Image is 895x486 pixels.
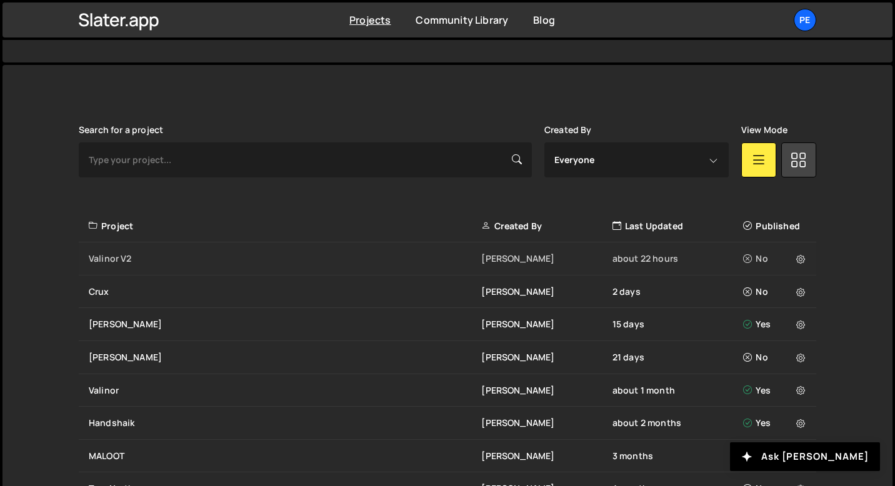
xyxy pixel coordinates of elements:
div: 21 days [612,351,743,364]
div: [PERSON_NAME] [89,318,481,330]
div: [PERSON_NAME] [89,351,481,364]
a: Community Library [416,13,508,27]
div: Valinor V2 [89,252,481,265]
div: [PERSON_NAME] [481,450,612,462]
div: 3 months [612,450,743,462]
div: about 1 month [612,384,743,397]
div: Published [743,220,809,232]
div: No [743,351,809,364]
div: Yes [743,318,809,330]
div: Handshaik [89,417,481,429]
div: [PERSON_NAME] [481,351,612,364]
div: No [743,252,809,265]
a: Crux [PERSON_NAME] 2 days No [79,275,816,309]
div: Crux [89,285,481,298]
div: Last Updated [612,220,743,232]
div: about 22 hours [612,252,743,265]
div: Yes [743,384,809,397]
div: Yes [743,417,809,429]
input: Type your project... [79,142,532,177]
div: Valinor [89,384,481,397]
label: View Mode [741,125,787,135]
a: Projects [349,13,391,27]
div: [PERSON_NAME] [481,384,612,397]
a: [PERSON_NAME] [PERSON_NAME] 15 days Yes [79,308,816,341]
div: 15 days [612,318,743,330]
a: Valinor [PERSON_NAME] about 1 month Yes [79,374,816,407]
div: MALOOT [89,450,481,462]
button: Ask [PERSON_NAME] [730,442,880,471]
a: Blog [533,13,555,27]
a: [PERSON_NAME] [PERSON_NAME] 21 days No [79,341,816,374]
div: [PERSON_NAME] [481,252,612,265]
div: [PERSON_NAME] [481,285,612,298]
a: Pe [794,9,816,31]
a: MALOOT [PERSON_NAME] 3 months No [79,440,816,473]
label: Search for a project [79,125,163,135]
div: No [743,285,809,298]
div: about 2 months [612,417,743,429]
div: Project [89,220,481,232]
div: 2 days [612,285,743,298]
a: Valinor V2 [PERSON_NAME] about 22 hours No [79,242,816,275]
a: Handshaik [PERSON_NAME] about 2 months Yes [79,407,816,440]
div: [PERSON_NAME] [481,417,612,429]
label: Created By [544,125,592,135]
div: [PERSON_NAME] [481,318,612,330]
div: Created By [481,220,612,232]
